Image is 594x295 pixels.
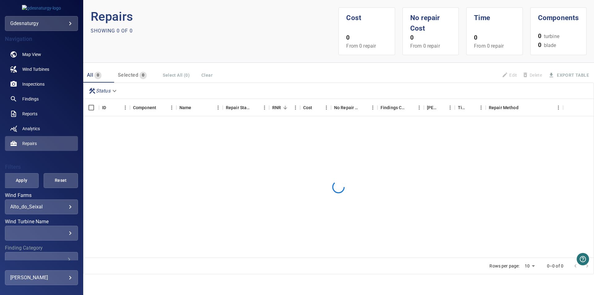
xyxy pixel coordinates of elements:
[118,72,138,78] span: Selected
[22,66,49,72] span: Wind Turbines
[377,99,424,116] div: Findings Count
[10,19,73,28] div: gdesnaturgy
[5,16,78,31] div: gdesnaturgy
[94,72,101,79] span: 0
[4,173,39,188] button: Apply
[300,99,331,116] div: Cost
[291,103,300,112] button: Menu
[269,99,300,116] div: RNR
[519,103,527,112] button: Sort
[5,62,78,77] a: windturbines noActive
[406,103,415,112] button: Sort
[176,99,223,116] div: Name
[544,42,556,49] span: blade
[5,92,78,106] a: findings noActive
[5,199,78,214] div: Wind Farms
[547,263,563,269] p: 0–0 of 0
[133,99,156,116] div: Component
[5,246,78,250] label: Finding Category
[121,103,130,112] button: Menu
[346,8,387,23] h1: Cost
[538,32,541,41] p: 0
[91,7,339,26] p: Repairs
[570,261,593,271] nav: pagination navigation
[99,99,130,116] div: ID
[5,219,78,224] label: Wind Turbine Name
[130,99,176,116] div: Component
[44,173,78,188] button: Reset
[5,252,78,267] div: Finding Category
[322,103,331,112] button: Menu
[22,81,45,87] span: Inspections
[474,33,515,42] p: 0
[538,41,541,50] p: 0
[312,103,321,112] button: Sort
[91,27,133,35] p: Showing 0 of 0
[410,8,451,33] h1: No repair Cost
[415,103,424,112] button: Menu
[437,103,445,112] button: Sort
[10,273,73,283] div: [PERSON_NAME]
[5,226,78,241] div: Wind Turbine Name
[226,99,251,116] div: Repair Status
[368,103,377,112] button: Menu
[468,103,476,112] button: Sort
[22,51,41,58] span: Map View
[22,5,61,11] img: gdesnaturgy-logo
[5,47,78,62] a: map noActive
[22,140,37,147] span: Repairs
[489,99,519,116] div: Repair Method
[346,43,376,49] span: From 0 repair
[140,72,147,79] span: 0
[522,262,537,271] div: 10
[87,72,93,78] span: All
[489,263,519,269] p: Rows per page:
[458,99,468,116] div: Time
[334,99,359,116] div: Projected additional costs incurred by waiting 1 year to repair. This is a function of possible i...
[5,136,78,151] a: repairs active
[474,43,504,49] span: From 0 repair
[5,77,78,92] a: inspections noActive
[213,103,223,112] button: Menu
[12,177,31,184] span: Apply
[5,106,78,121] a: reports noActive
[96,88,110,94] em: Status
[5,164,78,170] h4: Filters
[102,99,106,116] div: ID
[179,99,192,116] div: Name
[5,121,78,136] a: analytics noActive
[5,193,78,198] label: Wind Farms
[359,103,368,112] button: Sort
[5,36,78,42] h4: Navigation
[486,99,563,116] div: Repair Method
[445,103,455,112] button: Menu
[303,99,312,116] div: The base labour and equipment costs to repair the finding. Does not include the loss of productio...
[10,204,73,210] div: Alto_do_Seixal
[476,103,486,112] button: Menu
[554,103,563,112] button: Menu
[22,96,39,102] span: Findings
[223,99,269,116] div: Repair Status
[106,103,115,112] button: Sort
[455,99,486,116] div: Time
[281,103,290,112] button: Sort
[544,33,559,40] span: turbine
[156,103,165,112] button: Sort
[410,33,451,42] p: 0
[86,85,120,96] div: Status
[331,99,377,116] div: No Repair Cost
[272,99,281,116] div: Repair Now Ratio: The ratio of the additional incurred cost of repair in 1 year and the cost of r...
[22,111,37,117] span: Reports
[251,103,260,112] button: Sort
[538,8,579,23] h1: Components
[191,103,200,112] button: Sort
[381,99,406,116] div: Findings Count
[22,126,40,132] span: Analytics
[167,103,176,112] button: Menu
[410,43,440,49] span: From 0 repair
[346,33,387,42] p: 0
[427,99,437,116] div: [PERSON_NAME]
[260,103,269,112] button: Menu
[51,177,70,184] span: Reset
[424,99,455,116] div: Max Severity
